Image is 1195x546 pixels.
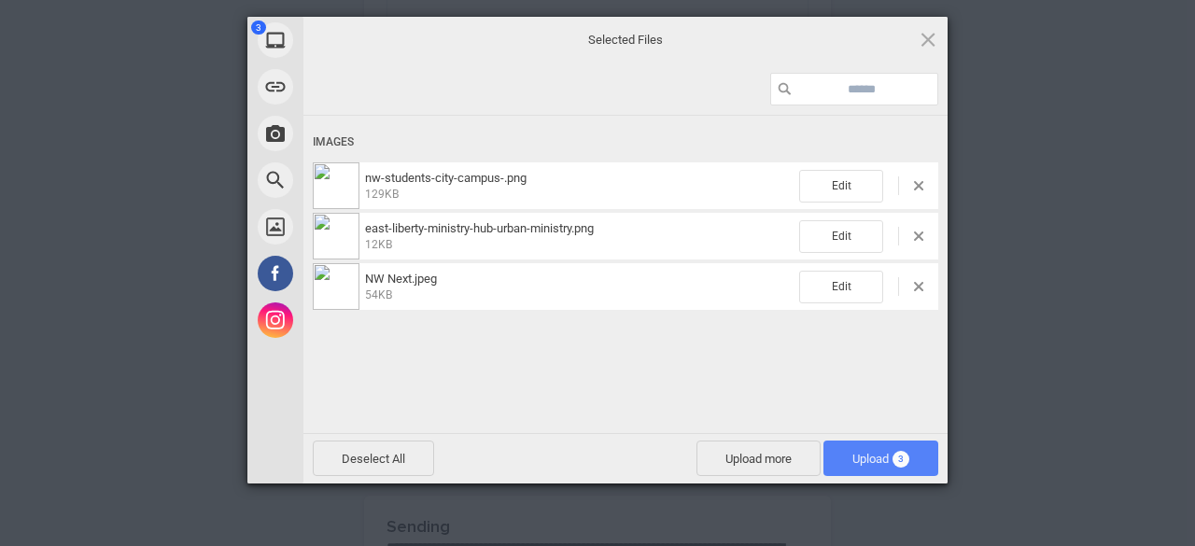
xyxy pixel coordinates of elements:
div: Take Photo [247,110,471,157]
span: Upload more [696,441,821,476]
span: NW Next.jpeg [359,272,799,302]
span: Edit [799,220,883,253]
span: 54KB [365,288,392,301]
div: Unsplash [247,203,471,250]
span: Click here or hit ESC to close picker [918,29,938,49]
span: NW Next.jpeg [365,272,437,286]
img: 239ae4cd-22a3-4ac5-9986-e67292cde6f7 [313,213,359,259]
div: Images [313,125,938,160]
img: 0cc43a70-58be-4431-a851-b7dc106845de [313,263,359,310]
span: 3 [893,451,909,468]
span: nw-students-city-campus-.png [359,171,799,202]
img: 934d1b9e-b3b6-4357-bcbd-2811916004b1 [313,162,359,209]
div: Facebook [247,250,471,297]
div: Link (URL) [247,63,471,110]
span: east-liberty-ministry-hub-urban-ministry.png [365,221,594,235]
span: Upload [852,452,909,466]
span: 3 [251,21,266,35]
span: Selected Files [439,31,812,48]
span: 129KB [365,188,399,201]
span: east-liberty-ministry-hub-urban-ministry.png [359,221,799,252]
div: Web Search [247,157,471,203]
div: Instagram [247,297,471,343]
span: 12KB [365,238,392,251]
span: Upload [823,441,938,476]
span: Edit [799,271,883,303]
span: Deselect All [313,441,434,476]
span: nw-students-city-campus-.png [365,171,527,185]
span: Edit [799,170,883,203]
div: My Device [247,17,471,63]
